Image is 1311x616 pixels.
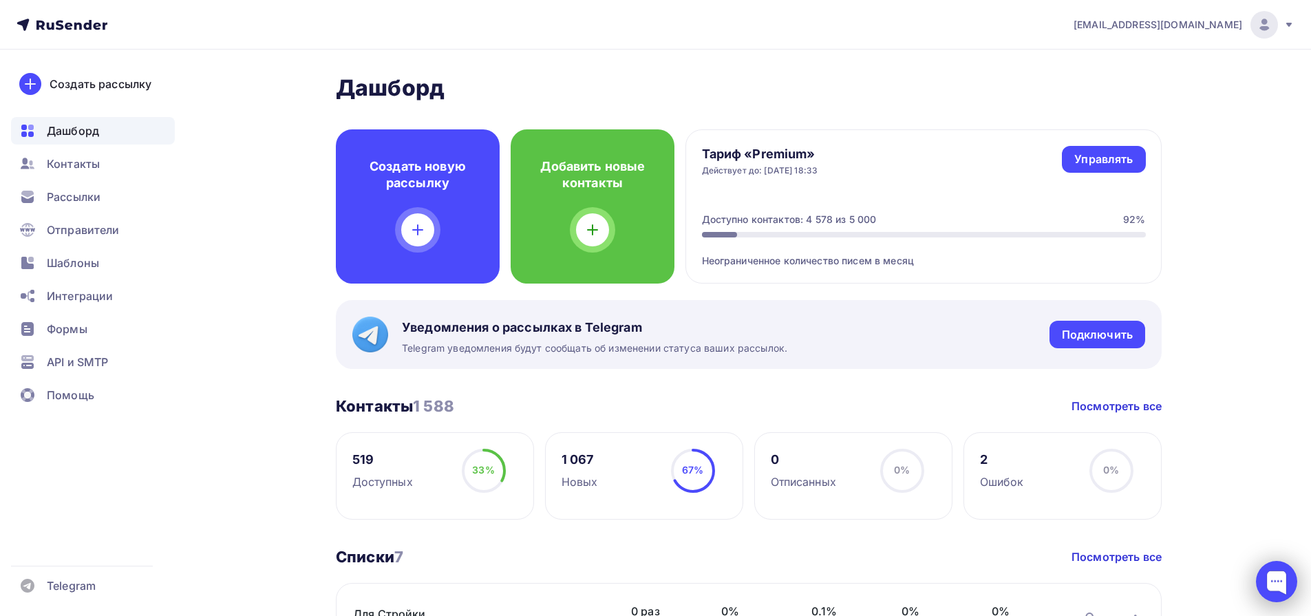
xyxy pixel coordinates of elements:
[11,216,175,244] a: Отправители
[47,387,94,403] span: Помощь
[47,321,87,337] span: Формы
[702,237,1146,268] div: Неограниченное количество писем в месяц
[11,150,175,178] a: Контакты
[47,123,99,139] span: Дашборд
[702,213,877,226] div: Доступно контактов: 4 578 из 5 000
[980,474,1024,490] div: Ошибок
[771,474,836,490] div: Отписанных
[352,474,413,490] div: Доступных
[47,288,113,304] span: Интеграции
[1072,398,1162,414] a: Посмотреть все
[413,397,454,415] span: 1 588
[402,319,787,336] span: Уведомления о рассылках в Telegram
[562,452,598,468] div: 1 067
[47,354,108,370] span: API и SMTP
[771,452,836,468] div: 0
[402,341,787,355] span: Telegram уведомления будут сообщать об изменении статуса ваших рассылок.
[11,249,175,277] a: Шаблоны
[562,474,598,490] div: Новых
[11,183,175,211] a: Рассылки
[11,315,175,343] a: Формы
[533,158,652,191] h4: Добавить новые контакты
[1103,464,1119,476] span: 0%
[894,464,910,476] span: 0%
[1074,151,1133,167] div: Управлять
[1074,18,1242,32] span: [EMAIL_ADDRESS][DOMAIN_NAME]
[980,452,1024,468] div: 2
[682,464,703,476] span: 67%
[47,255,99,271] span: Шаблоны
[1062,327,1133,343] div: Подключить
[702,165,818,176] div: Действует до: [DATE] 18:33
[47,577,96,594] span: Telegram
[352,452,413,468] div: 519
[336,74,1162,102] h2: Дашборд
[336,547,403,566] h3: Списки
[358,158,478,191] h4: Создать новую рассылку
[394,548,403,566] span: 7
[1074,11,1294,39] a: [EMAIL_ADDRESS][DOMAIN_NAME]
[50,76,151,92] div: Создать рассылку
[472,464,494,476] span: 33%
[336,396,454,416] h3: Контакты
[11,117,175,145] a: Дашборд
[702,146,818,162] h4: Тариф «Premium»
[47,189,100,205] span: Рассылки
[1123,213,1145,226] div: 92%
[1072,549,1162,565] a: Посмотреть все
[47,222,120,238] span: Отправители
[47,156,100,172] span: Контакты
